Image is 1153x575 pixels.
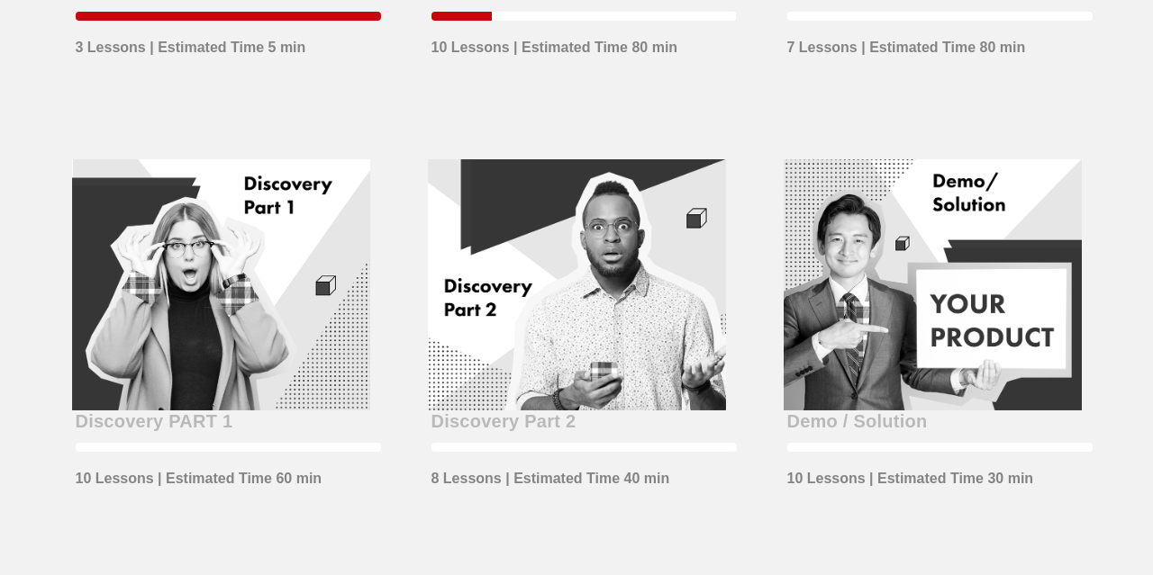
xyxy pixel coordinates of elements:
div: 10 Lessons | Estimated Time 80 min [431,28,678,58]
div: 10 Lessons | Estimated Time 60 min [76,459,322,490]
div: Demo / Solution [787,407,928,436]
div: 10 Lessons | Estimated Time 30 min [787,459,1034,490]
div: Discovery Part 2 [431,407,576,436]
div: 7 Lessons | Estimated Time 80 min [787,28,1026,58]
div: 8 Lessons | Estimated Time 40 min [431,459,670,490]
div: Discovery PART 1 [76,407,233,436]
div: 3 Lessons | Estimated Time 5 min [76,28,306,58]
